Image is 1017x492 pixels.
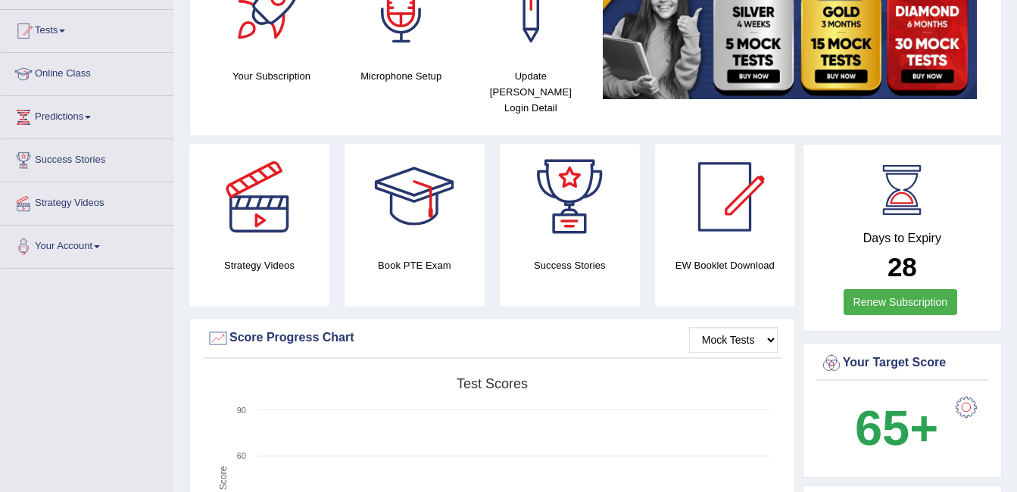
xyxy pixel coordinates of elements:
h4: Strategy Videos [189,257,329,273]
h4: Microphone Setup [344,68,458,84]
h4: Book PTE Exam [345,257,485,273]
text: 60 [237,451,246,460]
a: Strategy Videos [1,182,173,220]
b: 65+ [855,400,938,456]
h4: EW Booklet Download [655,257,795,273]
a: Renew Subscription [844,289,958,315]
a: Tests [1,10,173,48]
tspan: Test scores [457,376,528,391]
text: 90 [237,406,246,415]
b: 28 [888,252,917,282]
div: Your Target Score [820,352,984,375]
a: Predictions [1,96,173,134]
a: Your Account [1,226,173,263]
h4: Your Subscription [214,68,329,84]
a: Online Class [1,53,173,91]
tspan: Score [218,466,229,490]
div: Score Progress Chart [207,327,778,350]
h4: Update [PERSON_NAME] Login Detail [473,68,588,116]
h4: Success Stories [500,257,640,273]
h4: Days to Expiry [820,232,984,245]
a: Success Stories [1,139,173,177]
